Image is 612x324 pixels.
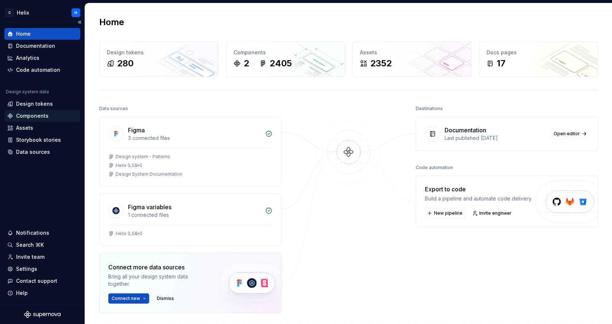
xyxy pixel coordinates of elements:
div: C [5,8,14,17]
div: Code automation [416,163,453,173]
a: Figma variables1 connected filesHelix (LS&H) [99,194,282,246]
div: Bring all your design system data together. [108,273,207,288]
a: Settings [4,263,80,275]
span: New pipeline [434,210,462,216]
div: Contact support [16,277,57,285]
div: 280 [117,58,133,69]
button: New pipeline [425,208,466,218]
div: 1 connected files [128,211,261,219]
div: Export to code [425,185,532,194]
div: Documentation [16,42,55,50]
a: Invite engineer [470,208,515,218]
button: Search ⌘K [4,239,80,251]
button: Notifications [4,227,80,239]
div: Data sources [99,104,128,114]
div: Connect more data sources [108,263,207,272]
a: Invite team [4,251,80,263]
button: Help [4,287,80,299]
div: Helix [17,9,29,16]
div: Helix (LS&H) [116,163,142,168]
button: Dismiss [154,293,177,304]
div: Assets [360,49,464,56]
div: Storybook stories [16,136,61,144]
div: Build a pipeline and automate code delivery. [425,195,532,202]
div: Notifications [16,229,49,237]
div: 17 [497,58,506,69]
div: Docs pages [487,49,590,56]
span: Connect new [112,296,140,301]
div: Helix (LS&H) [116,231,142,237]
a: Design tokens280 [99,41,218,77]
a: Home [4,28,80,40]
button: Collapse sidebar [74,17,85,27]
div: Design system data [6,89,49,95]
div: 2352 [370,58,392,69]
div: Design System Documentation [116,171,182,177]
span: Dismiss [157,296,174,301]
a: Design tokens [4,98,80,110]
h2: Home [99,16,124,28]
button: Contact support [4,275,80,287]
a: Data sources [4,146,80,158]
svg: Supernova Logo [24,311,61,318]
div: Data sources [16,148,50,156]
a: Analytics [4,52,80,64]
a: Assets [4,122,80,134]
div: Last published [DATE] [445,134,546,142]
a: Documentation [4,40,80,52]
div: 2 [244,58,249,69]
a: Components [4,110,80,122]
a: Code automation [4,64,80,76]
div: Home [16,30,31,38]
div: Assets [16,124,33,132]
div: Figma [128,126,145,134]
div: Design tokens [107,49,211,56]
a: Figma3 connected filesDesign system - PatternsHelix (LS&H)Design System Documentation [99,117,282,186]
a: Docs pages17 [479,41,598,77]
div: Destinations [416,104,443,114]
a: Storybook stories [4,134,80,146]
div: H [74,10,77,16]
div: 2405 [270,58,292,69]
span: Open editor [554,131,580,137]
div: Help [16,289,28,297]
div: Settings [16,265,37,273]
span: Invite engineer [479,210,512,216]
div: Invite team [16,253,44,261]
div: Design tokens [16,100,53,108]
a: Components22405 [226,41,345,77]
div: Documentation [445,126,486,134]
div: Figma variables [128,203,171,211]
button: Connect new [108,293,149,304]
div: Search ⌘K [16,241,44,249]
div: 3 connected files [128,134,261,142]
a: Assets2352 [352,41,472,77]
div: Analytics [16,54,39,62]
a: Open editor [550,129,589,139]
div: Design system - Patterns [116,154,170,160]
div: Components [16,112,49,120]
div: Code automation [16,66,60,74]
div: Components [233,49,337,56]
button: CHelixH [1,5,83,20]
